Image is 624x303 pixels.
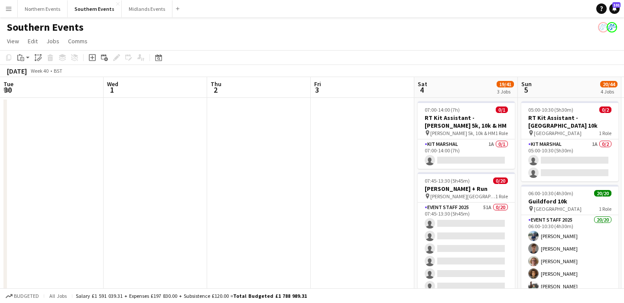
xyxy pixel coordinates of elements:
[43,35,63,47] a: Jobs
[497,81,514,87] span: 19/41
[495,130,508,136] span: 1 Role
[65,35,91,47] a: Comms
[521,139,618,181] app-card-role: Kit Marshal1A0/205:00-10:30 (5h30m)
[521,80,532,88] span: Sun
[497,88,513,95] div: 3 Jobs
[68,0,122,17] button: Southern Events
[29,68,50,74] span: Week 40
[68,37,88,45] span: Comms
[46,37,59,45] span: Jobs
[418,80,427,88] span: Sat
[7,67,27,75] div: [DATE]
[601,88,617,95] div: 4 Jobs
[122,0,172,17] button: Midlands Events
[612,2,621,8] span: 101
[54,68,62,74] div: BST
[521,114,618,129] h3: RT Kit Assistant - [GEOGRAPHIC_DATA] 10k
[418,172,515,300] app-job-card: 07:45-13:30 (5h45m)0/20[PERSON_NAME] + Run [PERSON_NAME][GEOGRAPHIC_DATA], [GEOGRAPHIC_DATA], [GE...
[233,293,307,299] span: Total Budgeted £1 788 989.31
[534,206,582,212] span: [GEOGRAPHIC_DATA]
[3,80,13,88] span: Tue
[418,139,515,169] app-card-role: Kit Marshal1A0/107:00-14:00 (7h)
[14,293,39,299] span: Budgeted
[599,130,611,136] span: 1 Role
[599,206,611,212] span: 1 Role
[425,177,470,184] span: 07:45-13:30 (5h45m)
[416,85,427,95] span: 4
[493,177,508,184] span: 0/20
[418,185,515,193] h3: [PERSON_NAME] + Run
[607,22,617,32] app-user-avatar: RunThrough Events
[594,190,611,197] span: 20/20
[4,291,40,301] button: Budgeted
[2,85,13,95] span: 30
[313,85,321,95] span: 3
[430,130,495,136] span: [PERSON_NAME] 5k, 10k & HM
[600,81,617,87] span: 20/44
[314,80,321,88] span: Fri
[24,35,41,47] a: Edit
[18,0,68,17] button: Northern Events
[425,106,460,113] span: 07:00-14:00 (7h)
[534,130,582,136] span: [GEOGRAPHIC_DATA]
[7,37,19,45] span: View
[106,85,118,95] span: 1
[107,80,118,88] span: Wed
[520,85,532,95] span: 5
[76,293,307,299] div: Salary £1 591 039.31 + Expenses £197 830.00 + Subsistence £120.00 =
[521,101,618,181] app-job-card: 05:00-10:30 (5h30m)0/2RT Kit Assistant - [GEOGRAPHIC_DATA] 10k [GEOGRAPHIC_DATA]1 RoleKit Marshal...
[3,35,23,47] a: View
[430,193,495,200] span: [PERSON_NAME][GEOGRAPHIC_DATA], [GEOGRAPHIC_DATA], [GEOGRAPHIC_DATA]
[48,293,68,299] span: All jobs
[598,22,608,32] app-user-avatar: RunThrough Events
[495,193,508,200] span: 1 Role
[418,114,515,129] h3: RT Kit Assistant - [PERSON_NAME] 5k, 10k & HM
[609,3,620,14] a: 101
[211,80,221,88] span: Thu
[528,106,573,113] span: 05:00-10:30 (5h30m)
[496,106,508,113] span: 0/1
[28,37,38,45] span: Edit
[7,21,84,34] h1: Southern Events
[521,197,618,205] h3: Guildford 10k
[209,85,221,95] span: 2
[418,101,515,169] app-job-card: 07:00-14:00 (7h)0/1RT Kit Assistant - [PERSON_NAME] 5k, 10k & HM [PERSON_NAME] 5k, 10k & HM1 Role...
[528,190,573,197] span: 06:00-10:30 (4h30m)
[599,106,611,113] span: 0/2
